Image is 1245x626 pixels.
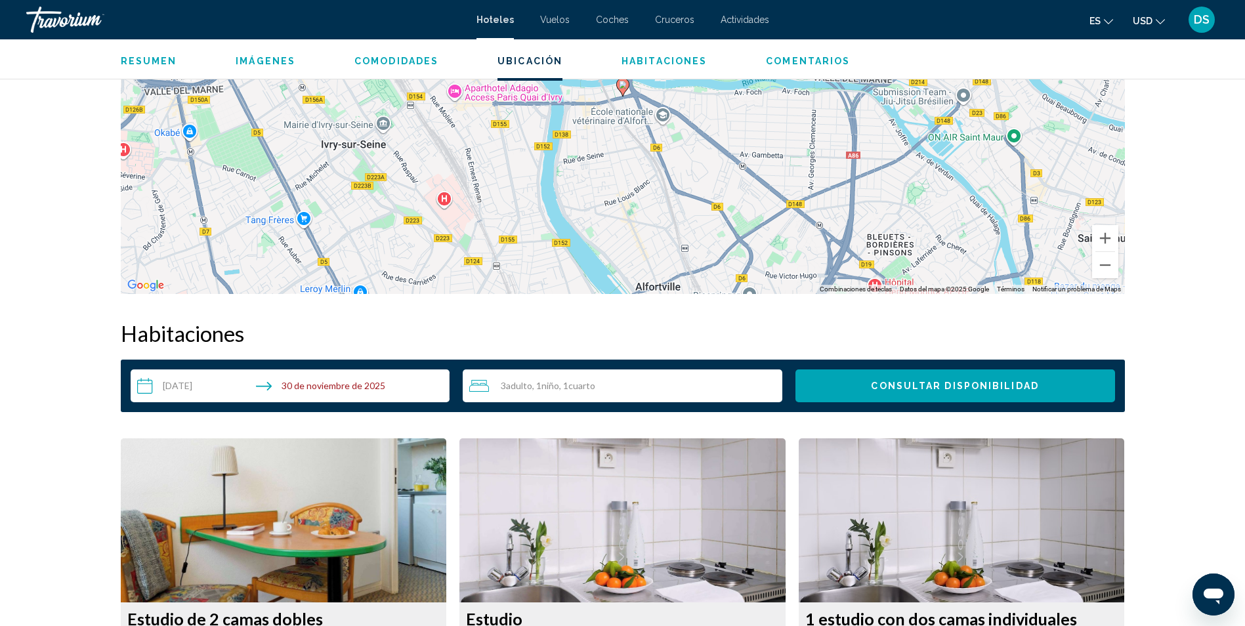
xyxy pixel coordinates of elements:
button: Comentarios [766,55,850,67]
button: Resumen [121,55,177,67]
div: Widget de búsqueda [131,369,1115,402]
font: 3 [501,380,506,391]
font: , 1 [532,380,541,391]
span: es [1089,16,1101,26]
span: Ubicación [497,56,562,66]
a: Notificar un problema de Maps [1032,285,1121,293]
img: c047892f-af3e-4a22-bcd9-f949158b617f.jpeg [121,438,447,602]
button: Imágenes [236,55,295,67]
font: , 1 [559,380,568,391]
button: Cambiar moneda [1133,11,1165,30]
button: Habitaciones [622,55,707,67]
img: c3435929-74de-4f2c-9eb9-3cec28919e11.jpeg [459,438,786,602]
button: Menú de usuario [1185,6,1219,33]
span: Niño [541,380,559,391]
span: DS [1194,13,1210,26]
img: Google [124,277,167,294]
a: Cruceros [655,14,694,25]
a: Coches [596,14,629,25]
button: Reducir [1092,252,1118,278]
span: Datos del mapa ©2025 Google [900,285,989,293]
span: Cuarto [568,380,595,391]
button: Ubicación [497,55,562,67]
h2: Habitaciones [121,320,1125,346]
span: Imágenes [236,56,295,66]
button: Combinaciones de teclas [820,285,892,294]
a: Actividades [721,14,769,25]
span: USD [1133,16,1152,26]
iframe: Botón para iniciar la ventana de mensajería [1192,574,1234,616]
span: Habitaciones [622,56,707,66]
a: Vuelos [540,14,570,25]
span: Comentarios [766,56,850,66]
span: Resumen [121,56,177,66]
a: Hoteles [476,14,514,25]
a: Travorium [26,7,463,33]
button: Consultar disponibilidad [795,369,1115,402]
button: Cambiar idioma [1089,11,1113,30]
a: Términos [997,285,1024,293]
button: Viajeros: 3 adultos, 1 niño [463,369,782,402]
button: Ampliar [1092,225,1118,251]
span: Consultar disponibilidad [871,381,1038,392]
span: Adulto [506,380,532,391]
a: Abre esta zona en Google Maps (se abre en una nueva ventana) [124,277,167,294]
span: Comodidades [354,56,438,66]
button: Comodidades [354,55,438,67]
img: 710bee04-426d-4fef-ba66-3ca06593c9b7.jpeg [799,438,1125,602]
button: Fecha de entrada: 23 nov 2025 Fecha de salida: 30 nov 2025 [131,369,450,402]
